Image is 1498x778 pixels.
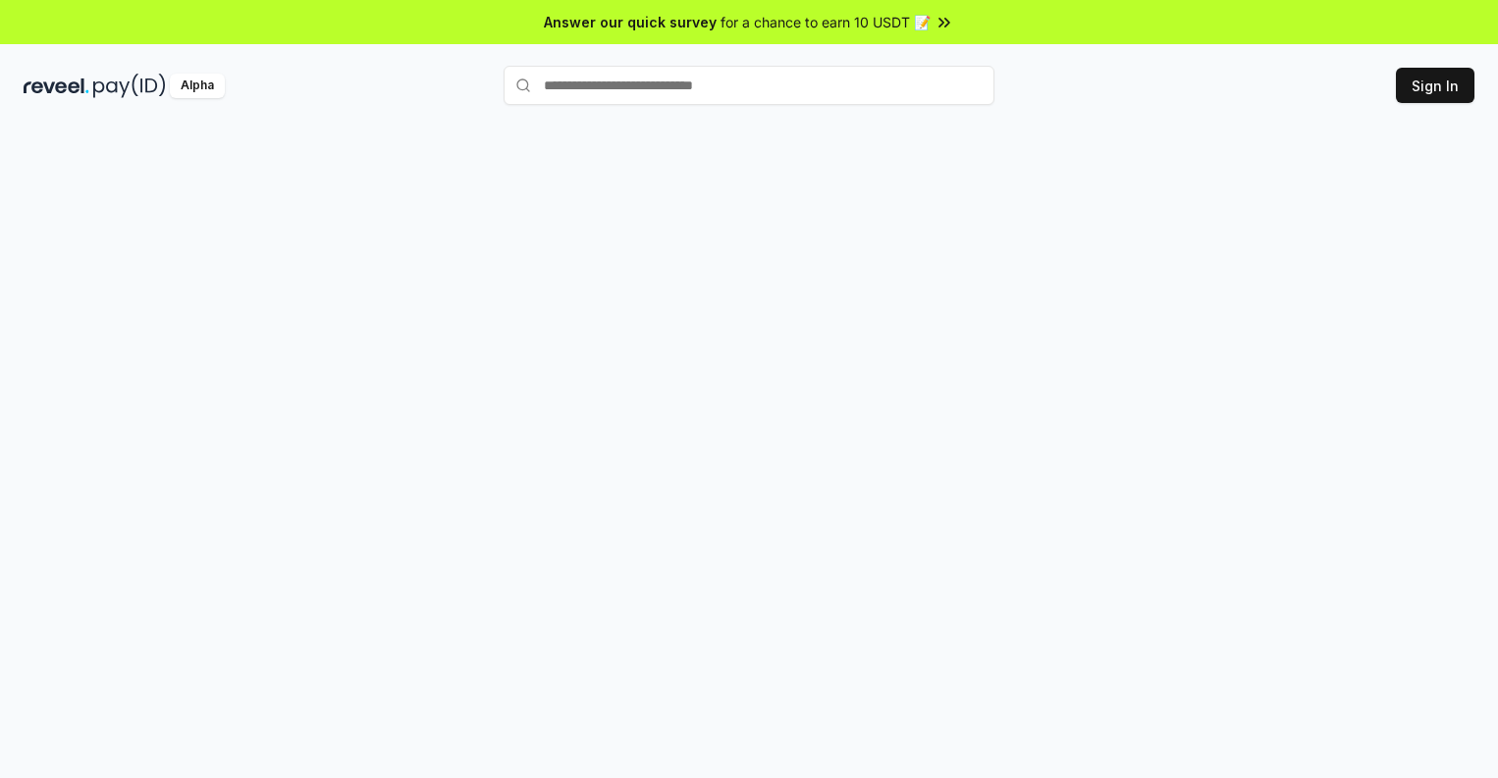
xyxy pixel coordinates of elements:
[721,12,931,32] span: for a chance to earn 10 USDT 📝
[93,74,166,98] img: pay_id
[170,74,225,98] div: Alpha
[24,74,89,98] img: reveel_dark
[544,12,717,32] span: Answer our quick survey
[1396,68,1474,103] button: Sign In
